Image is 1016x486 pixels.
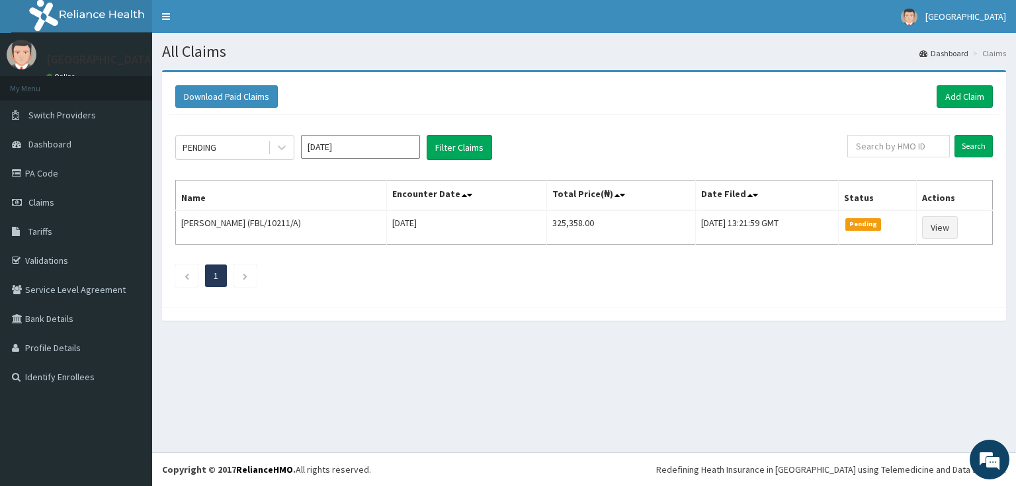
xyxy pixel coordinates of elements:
[46,72,78,81] a: Online
[547,181,695,211] th: Total Price(₦)
[427,135,492,160] button: Filter Claims
[301,135,420,159] input: Select Month and Year
[28,109,96,121] span: Switch Providers
[46,54,155,65] p: [GEOGRAPHIC_DATA]
[925,11,1006,22] span: [GEOGRAPHIC_DATA]
[387,210,547,245] td: [DATE]
[236,464,293,475] a: RelianceHMO
[838,181,917,211] th: Status
[695,181,838,211] th: Date Filed
[922,216,958,239] a: View
[214,270,218,282] a: Page 1 is your current page
[176,210,387,245] td: [PERSON_NAME] (FBL/10211/A)
[919,48,968,59] a: Dashboard
[917,181,993,211] th: Actions
[183,141,216,154] div: PENDING
[28,196,54,208] span: Claims
[901,9,917,25] img: User Image
[162,464,296,475] strong: Copyright © 2017 .
[547,210,695,245] td: 325,358.00
[152,452,1016,486] footer: All rights reserved.
[695,210,838,245] td: [DATE] 13:21:59 GMT
[28,138,71,150] span: Dashboard
[7,40,36,69] img: User Image
[162,43,1006,60] h1: All Claims
[387,181,547,211] th: Encounter Date
[242,270,248,282] a: Next page
[937,85,993,108] a: Add Claim
[845,218,882,230] span: Pending
[954,135,993,157] input: Search
[28,225,52,237] span: Tariffs
[176,181,387,211] th: Name
[184,270,190,282] a: Previous page
[656,463,1006,476] div: Redefining Heath Insurance in [GEOGRAPHIC_DATA] using Telemedicine and Data Science!
[175,85,278,108] button: Download Paid Claims
[970,48,1006,59] li: Claims
[847,135,950,157] input: Search by HMO ID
